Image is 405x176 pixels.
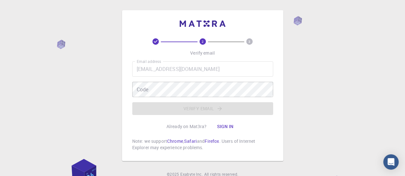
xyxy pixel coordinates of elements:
label: Email address [137,59,161,64]
text: 2 [202,39,204,44]
div: Open Intercom Messenger [383,154,399,170]
a: Firefox [205,138,219,144]
a: Chrome [167,138,183,144]
p: Verify email [190,50,215,56]
a: Safari [184,138,197,144]
text: 3 [248,39,250,44]
button: Sign in [212,120,239,133]
p: Note: we support , and . Users of Internet Explorer may experience problems. [132,138,273,151]
p: Already on Mat3ra? [166,123,207,130]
